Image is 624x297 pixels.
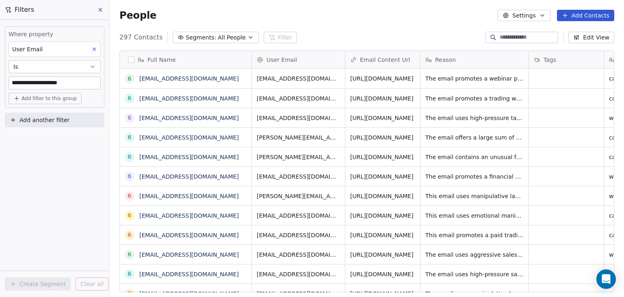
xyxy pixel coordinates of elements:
span: This email promotes a paid trading community with exaggerated claims of high returns, suggesting ... [425,231,524,239]
span: [PERSON_NAME][EMAIL_ADDRESS][DOMAIN_NAME] [257,153,340,161]
span: [EMAIL_ADDRESS][DOMAIN_NAME] [257,114,340,122]
div: 6 [128,94,132,103]
a: [EMAIL_ADDRESS][DOMAIN_NAME] [139,290,239,297]
span: [EMAIL_ADDRESS][DOMAIN_NAME] [257,173,340,181]
span: Email Content Url [360,56,410,64]
button: Add Contacts [557,10,614,21]
div: 6 [128,231,132,239]
a: [EMAIL_ADDRESS][DOMAIN_NAME] [139,271,239,277]
div: Email Content Url [345,51,420,68]
span: This email uses manipulative language and promises unrealistic results to sell a product, which i... [425,192,524,200]
button: Filter [264,32,297,43]
a: [EMAIL_ADDRESS][DOMAIN_NAME] [139,232,239,238]
span: Full Name [147,56,176,64]
span: Reason [435,56,456,64]
div: User Email [252,51,345,68]
a: [EMAIL_ADDRESS][DOMAIN_NAME] [139,251,239,258]
a: [URL][DOMAIN_NAME] [350,251,414,258]
span: The email promotes a webinar promising unrealistic financial gains through trading, a common tact... [425,74,524,83]
a: [URL][DOMAIN_NAME] [350,271,414,277]
div: grid [120,69,252,293]
a: [EMAIL_ADDRESS][DOMAIN_NAME] [139,95,239,102]
span: [EMAIL_ADDRESS][DOMAIN_NAME] [257,212,340,220]
a: [URL][DOMAIN_NAME] [350,154,414,160]
a: [URL][DOMAIN_NAME] [350,95,414,102]
span: 297 Contacts [119,33,162,42]
div: Open Intercom Messenger [596,269,616,289]
div: Reason [420,51,529,68]
span: Tags [544,56,556,64]
span: The email contains an unusual format and includes an unsubscribe link, which is often associated ... [425,153,524,161]
a: [URL][DOMAIN_NAME] [350,212,414,219]
a: [URL][DOMAIN_NAME] [350,290,414,297]
span: The email uses high-pressure tactics, promising unrealistic returns on investment in [GEOGRAPHIC_... [425,114,524,122]
span: The email uses aggressive sales tactics and vague promises of increased leads and bookings withou... [425,251,524,259]
span: [EMAIL_ADDRESS][DOMAIN_NAME] [257,231,340,239]
a: [URL][DOMAIN_NAME] [350,134,414,141]
a: [EMAIL_ADDRESS][DOMAIN_NAME] [139,154,239,160]
span: [EMAIL_ADDRESS][DOMAIN_NAME] [257,94,340,103]
div: 6 [128,211,132,220]
div: Tags [529,51,604,68]
div: 6 [128,172,132,181]
button: Settings [498,10,550,21]
div: 6 [128,133,132,142]
span: People [119,9,156,22]
span: [EMAIL_ADDRESS][DOMAIN_NAME] [257,251,340,259]
span: The email promotes a trading webinar with exaggerated claims of high returns, which is a common t... [425,94,524,103]
a: [URL][DOMAIN_NAME] [350,115,414,121]
button: Edit View [568,32,614,43]
div: 6 [128,250,132,259]
div: 6 [128,114,132,122]
span: The email offers a large sum of money with minimal information, a common tactic in advance-fee fr... [425,133,524,142]
a: [EMAIL_ADDRESS][DOMAIN_NAME] [139,115,239,121]
a: [EMAIL_ADDRESS][DOMAIN_NAME] [139,212,239,219]
span: [EMAIL_ADDRESS][DOMAIN_NAME] [257,74,340,83]
div: 6 [128,192,132,200]
span: [PERSON_NAME][EMAIL_ADDRESS][DOMAIN_NAME] [257,192,340,200]
a: [EMAIL_ADDRESS][DOMAIN_NAME] [139,134,239,141]
div: Full Name [120,51,251,68]
span: Segments: [186,33,216,42]
a: [URL][DOMAIN_NAME] [350,75,414,82]
span: This email uses emotional manipulation and urgency to promote cryptocurrency-related products, wh... [425,212,524,220]
span: [EMAIL_ADDRESS][DOMAIN_NAME] [257,270,340,278]
a: [URL][DOMAIN_NAME] [350,193,414,199]
div: 6 [128,270,132,278]
div: 6 [128,153,132,161]
span: The email promotes a financial product with unrealistic promises of high returns, a hallmark of i... [425,173,524,181]
a: [EMAIL_ADDRESS][DOMAIN_NAME] [139,193,239,199]
a: [URL][DOMAIN_NAME] [350,173,414,180]
a: [EMAIL_ADDRESS][DOMAIN_NAME] [139,75,239,82]
span: The email uses high-pressure sales tactics and vague promises of increased business without provi... [425,270,524,278]
a: [URL][DOMAIN_NAME] [350,232,414,238]
div: 6 [128,74,132,83]
span: All People [218,33,245,42]
span: [PERSON_NAME][EMAIL_ADDRESS][DOMAIN_NAME] [257,133,340,142]
a: [EMAIL_ADDRESS][DOMAIN_NAME] [139,173,239,180]
span: User Email [266,56,297,64]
